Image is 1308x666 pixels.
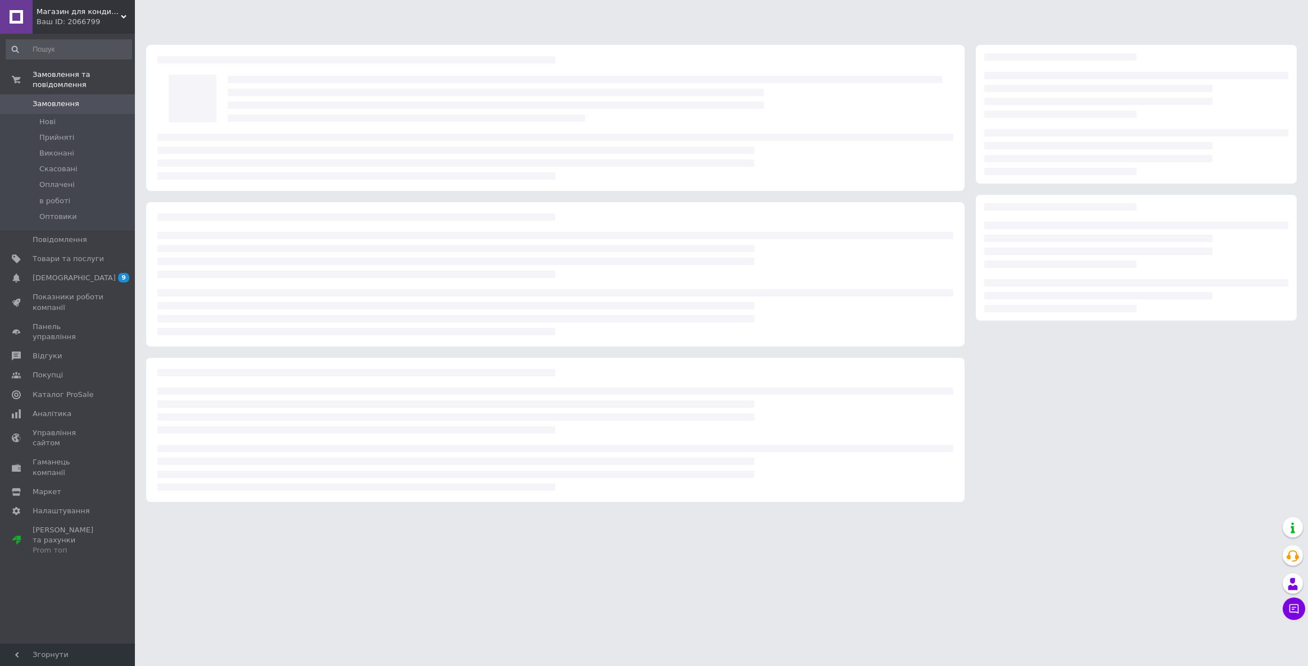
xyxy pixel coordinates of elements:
span: Маркет [33,487,61,497]
span: [DEMOGRAPHIC_DATA] [33,273,116,283]
span: в роботі [39,196,70,206]
span: Виконані [39,148,74,158]
span: Замовлення та повідомлення [33,70,135,90]
span: Оптовики [39,212,77,222]
span: Управління сайтом [33,428,104,448]
span: Покупці [33,370,63,380]
span: Повідомлення [33,235,87,245]
span: Каталог ProSale [33,390,93,400]
span: Товари та послуги [33,254,104,264]
span: Гаманець компанії [33,457,104,477]
span: Налаштування [33,506,90,516]
span: 9 [118,273,129,282]
span: Магазин для кондитерів [37,7,121,17]
span: Панель управління [33,322,104,342]
span: Аналітика [33,409,71,419]
div: Ваш ID: 2066799 [37,17,135,27]
input: Пошук [6,39,132,60]
span: [PERSON_NAME] та рахунки [33,525,104,556]
span: Нові [39,117,56,127]
div: Prom топ [33,545,104,555]
span: Замовлення [33,99,79,109]
span: Відгуки [33,351,62,361]
span: Оплачені [39,180,75,190]
button: Чат з покупцем [1283,597,1305,620]
span: Скасовані [39,164,78,174]
span: Прийняті [39,133,74,143]
span: Показники роботи компанії [33,292,104,312]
